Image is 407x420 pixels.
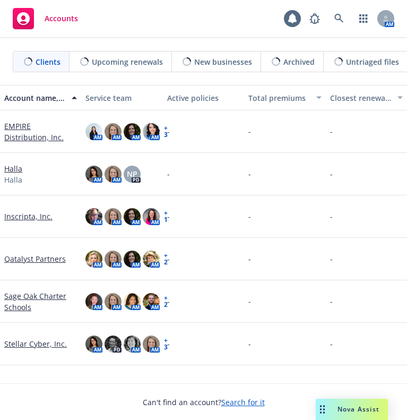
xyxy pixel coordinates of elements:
img: photo [143,336,160,353]
span: Nova Assist [337,405,379,414]
span: - [248,296,251,307]
img: photo [105,336,122,353]
span: - [330,253,333,264]
span: - [167,253,170,264]
a: Inscripta, Inc. [4,211,53,222]
span: Archived [283,56,315,67]
span: - [248,253,251,264]
a: + 2 [164,253,168,265]
a: Sage Oak Charter Schools [4,290,77,313]
span: - [167,338,170,349]
span: - [248,126,251,137]
img: photo [105,166,122,183]
span: Upcoming renewals [92,56,163,67]
span: Untriaged files [346,56,399,67]
a: Search for it [221,397,265,407]
span: New businesses [194,56,252,67]
img: photo [143,293,160,310]
div: Active policies [167,92,240,104]
span: - [167,296,170,307]
img: photo [124,293,141,310]
img: photo [105,208,122,225]
button: Nova Assist [316,399,388,420]
span: Accounts [45,14,78,23]
span: NP [127,168,137,179]
img: photo [85,251,102,268]
a: Search [328,8,350,29]
img: photo [105,123,122,140]
span: - [248,168,251,179]
a: Halla [4,163,22,174]
img: photo [85,336,102,353]
span: - [330,168,333,179]
button: Active policies [163,85,244,110]
span: Clients [36,56,60,67]
a: + 3 [164,125,168,138]
img: photo [124,336,141,353]
img: photo [143,208,160,225]
span: - [330,338,333,349]
a: Qatalyst Partners [4,253,66,264]
button: Closest renewal date [326,85,407,110]
span: - [167,126,170,137]
img: photo [85,208,102,225]
img: photo [105,251,122,268]
div: Drag to move [316,399,329,420]
img: photo [85,166,102,183]
a: + 2 [164,295,168,308]
img: photo [124,208,141,225]
span: Can't find an account? [143,397,265,408]
img: photo [143,123,160,140]
a: Switch app [353,8,374,29]
button: Total premiums [244,85,325,110]
img: photo [85,293,102,310]
a: Accounts [8,4,82,33]
div: Account name, DBA [4,92,65,104]
img: photo [85,123,102,140]
a: + 3 [164,338,168,350]
a: Report a Bug [304,8,325,29]
span: - [167,168,170,179]
span: - [330,126,333,137]
div: Service team [85,92,158,104]
span: Halla [4,174,22,185]
span: - [330,296,333,307]
span: - [167,211,170,222]
a: Stellar Cyber, Inc. [4,338,67,349]
span: - [248,338,251,349]
img: photo [105,293,122,310]
img: photo [143,251,160,268]
img: photo [124,123,141,140]
div: Closest renewal date [330,92,391,104]
img: photo [124,251,141,268]
div: Total premiums [248,92,309,104]
button: Service team [81,85,162,110]
span: - [248,211,251,222]
a: EMPIRE Distribution, Inc. [4,121,77,143]
span: - [330,211,333,222]
a: + 1 [164,210,168,223]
